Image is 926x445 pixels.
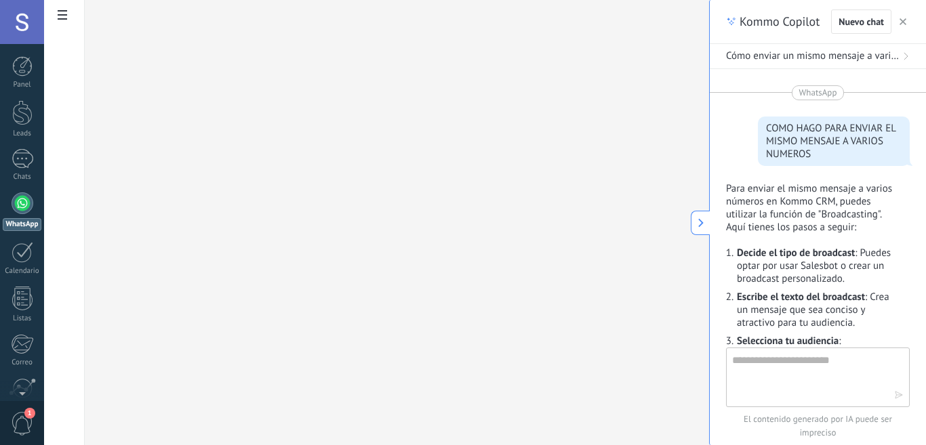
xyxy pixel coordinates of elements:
button: Cómo enviar un mismo mensaje a varios números [710,44,926,69]
li: : Puedes optar por usar Salesbot o crear un broadcast personalizado. [736,247,893,285]
span: Kommo Copilot [740,14,820,30]
li: : [PERSON_NAME] el grupo de contactos a los que deseas enviar el mensaje. Puedes segmentar tu aud... [736,335,893,412]
div: Correo [3,358,42,367]
span: 1 [24,408,35,419]
div: Calendario [3,267,42,276]
div: Chats [3,173,42,182]
span: Cómo enviar un mismo mensaje a varios números [726,49,899,63]
span: WhatsApp [799,86,837,100]
span: El contenido generado por IA puede ser impreciso [726,412,910,440]
span: Nuevo chat [839,17,884,26]
button: Nuevo chat [831,9,891,34]
div: COMO HAGO PARA ENVIAR EL MISMO MENSAJE A VARIOS NUMEROS [766,122,902,161]
strong: Decide el tipo de broadcast [737,247,855,259]
strong: Selecciona tu audiencia [737,335,839,347]
strong: Escribe el texto del broadcast [737,291,865,303]
li: : Crea un mensaje que sea conciso y atractivo para tu audiencia. [736,291,893,329]
div: Panel [3,81,42,89]
p: Para enviar el mismo mensaje a varios números en Kommo CRM, puedes utilizar la función de "Broadc... [726,182,893,234]
div: Leads [3,129,42,138]
div: WhatsApp [3,218,41,231]
div: Listas [3,314,42,323]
